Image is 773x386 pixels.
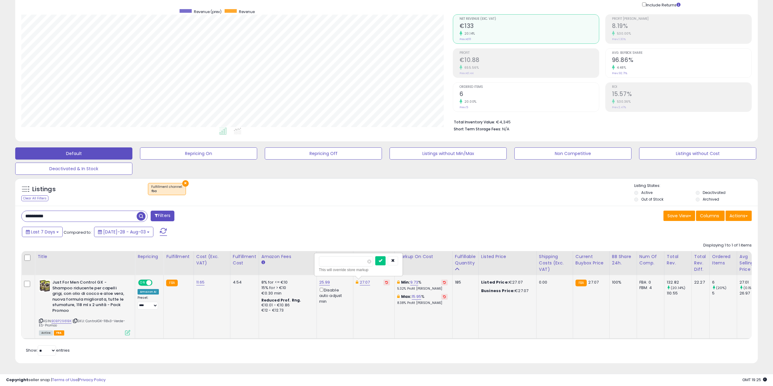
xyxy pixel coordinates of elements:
div: 132.82 [667,280,691,285]
div: Avg Selling Price [740,253,762,273]
div: ASIN: [39,280,130,335]
span: All listings currently available for purchase on Amazon [39,330,53,336]
b: Short Term Storage Fees: [454,126,501,132]
div: Clear All Filters [21,195,48,201]
b: Reduced Prof. Rng. [261,298,301,303]
div: FBM: 4 [639,285,659,291]
label: Deactivated [703,190,726,195]
button: Repricing Off [265,147,382,160]
small: (20.14%) [671,285,685,290]
span: Columns [700,213,719,219]
button: Actions [726,211,752,221]
span: Ordered Items [460,85,599,89]
th: The percentage added to the cost of goods (COGS) that forms the calculator for Min & Max prices. [394,251,452,275]
h2: €133 [460,22,599,31]
div: 15% for > €10 [261,285,312,291]
b: Max: [401,294,412,299]
a: 11.65 [196,279,205,285]
a: 25.99 [319,279,330,285]
a: 15.95 [412,294,421,300]
h2: 6 [460,91,599,99]
small: 20.14% [462,31,475,36]
small: Prev: 2.47% [612,105,626,109]
div: 0.00 [539,280,568,285]
div: Title [37,253,132,260]
div: 6 [712,280,737,285]
div: €10.01 - €10.86 [261,303,312,308]
div: Include Returns [638,1,688,8]
div: 22.27 [694,280,705,285]
span: Compared to: [64,229,92,235]
div: 26.97 [740,291,764,296]
div: Markup on Cost [397,253,450,260]
div: Ordered Items [712,253,734,266]
span: 27.07 [588,279,599,285]
small: 4.48% [615,65,626,70]
span: Revenue [239,9,255,14]
h2: €10.88 [460,57,599,65]
button: Deactivated & In Stock [15,163,132,175]
label: Out of Stock [641,197,663,202]
b: Business Price: [481,288,515,294]
div: Amazon AI [138,289,159,295]
h2: 8.19% [612,22,751,31]
button: Listings without Min/Max [390,147,507,160]
div: Num of Comp. [639,253,662,266]
img: 51nTX6pkJFL._SL40_.jpg [39,280,51,292]
span: Profit [PERSON_NAME] [612,17,751,21]
span: OFF [152,280,161,285]
small: (0.15%) [743,285,756,290]
button: Save View [663,211,695,221]
small: Prev: 1.30% [612,37,626,41]
a: 27.07 [360,279,370,285]
span: ROI [612,85,751,89]
div: FBA: 0 [639,280,659,285]
small: Prev: 92.71% [612,71,627,75]
span: 2025-08-11 19:25 GMT [742,377,767,383]
small: 530.36% [615,99,631,104]
div: Listed Price [481,253,534,260]
span: Fulfillment channel : [151,184,183,194]
b: Min: [401,279,410,285]
div: Total Rev. Diff. [694,253,707,273]
div: 110.55 [667,291,691,296]
p: 8.38% Profit [PERSON_NAME] [397,301,448,305]
div: fba [151,189,183,193]
b: Total Inventory Value: [454,119,495,125]
span: Revenue (prev) [194,9,222,14]
p: Listing States: [634,183,758,189]
div: Total Rev. [667,253,689,266]
small: Prev: €111 [460,37,471,41]
span: Show: entries [26,347,70,353]
div: % [397,280,448,291]
div: This will override store markup [319,267,398,273]
label: Archived [703,197,719,202]
span: [DATE]-28 - Aug-03 [103,229,146,235]
div: €27.07 [481,288,532,294]
strong: Copyright [6,377,28,383]
button: Columns [696,211,725,221]
button: Filters [151,211,174,221]
div: €12 - €12.73 [261,308,312,313]
div: Fulfillable Quantity [455,253,476,266]
small: Amazon Fees. [261,260,265,265]
span: Net Revenue (Exc. VAT) [460,17,599,21]
h2: 15.57% [612,91,751,99]
div: seller snap | | [6,377,106,383]
div: Repricing [138,253,161,260]
li: €4,345 [454,118,747,125]
span: FBA [54,330,64,336]
div: 185 [455,280,474,285]
small: 530.00% [615,31,631,36]
a: Privacy Policy [79,377,106,383]
b: Listed Price: [481,279,509,285]
div: Current Buybox Price [575,253,607,266]
button: Listings without Cost [639,147,756,160]
span: Avg. Buybox Share [612,51,751,55]
div: Disable auto adjust min [319,287,348,304]
div: Fulfillment [166,253,191,260]
div: 5 [712,291,737,296]
div: 4.54 [233,280,254,285]
button: [DATE]-28 - Aug-03 [94,227,153,237]
button: Repricing On [140,147,257,160]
